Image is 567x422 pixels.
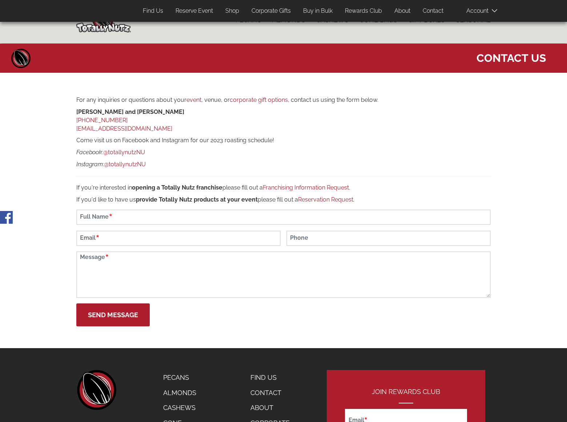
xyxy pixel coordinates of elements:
a: event [186,96,201,103]
strong: [PERSON_NAME] and [PERSON_NAME] [76,108,184,115]
a: Find Us [245,370,303,385]
a: Pecans [158,370,204,385]
a: Shop [220,4,245,18]
a: About [245,400,303,415]
p: Come visit us on Facebook and Instagram for our 2023 roasting schedule! [76,136,491,145]
p: : [76,148,491,157]
h2: Join Rewards Club [345,388,467,403]
a: About [389,4,416,18]
p: : [76,160,491,169]
a: Reservation Request [298,196,353,203]
span: Contact Us [476,47,546,65]
em: Instagram [76,161,103,168]
a: Corporate Gifts [246,4,296,18]
a: @totallynutzNU [103,149,145,156]
input: Phone [286,231,491,246]
p: If you'd like to have us please fill out a . [76,196,491,204]
a: [PHONE_NUMBER] [76,117,128,124]
a: Rewards Club [339,4,387,18]
button: Send Message [76,303,150,326]
a: Contact [417,4,449,18]
p: For any inquiries or questions about your , venue, or , contact us using the form below. [76,96,491,104]
a: Find Us [137,4,169,18]
a: Buy in Bulk [298,4,338,18]
a: Cashews [158,400,204,415]
strong: provide Totally Nutz products at your event [136,196,258,203]
strong: opening a Totally Nutz franchise [132,184,222,191]
a: Almonds [158,385,204,401]
input: Full Name [76,210,491,225]
a: Franchising Information Request [263,184,349,191]
input: Email [76,231,281,246]
em: Facebook [76,149,102,156]
a: [EMAIL_ADDRESS][DOMAIN_NAME] [76,125,172,132]
a: home [76,370,116,410]
a: @totallynutzNU [104,161,146,168]
p: If you're interested in please fill out a . [76,184,491,192]
a: corporate gift options [230,96,288,103]
a: Home [10,47,32,69]
a: Contact [245,385,303,401]
a: Reserve Event [170,4,218,18]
